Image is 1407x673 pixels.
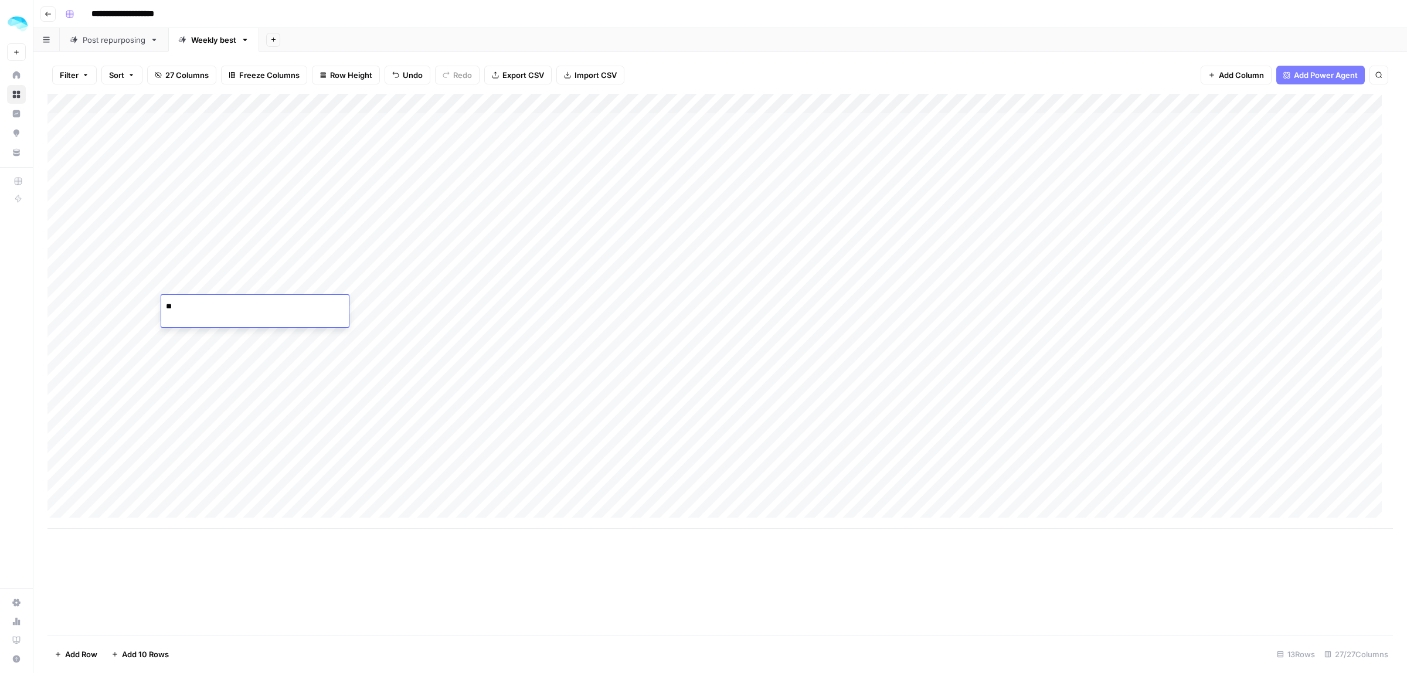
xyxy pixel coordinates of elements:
[104,645,176,664] button: Add 10 Rows
[403,69,423,81] span: Undo
[122,648,169,660] span: Add 10 Rows
[1272,645,1320,664] div: 13 Rows
[101,66,142,84] button: Sort
[168,28,259,52] a: Weekly best
[65,648,97,660] span: Add Row
[7,650,26,668] button: Help + Support
[1201,66,1272,84] button: Add Column
[83,34,145,46] div: Post repurposing
[312,66,380,84] button: Row Height
[52,66,97,84] button: Filter
[453,69,472,81] span: Redo
[7,631,26,650] a: Learning Hub
[575,69,617,81] span: Import CSV
[7,124,26,142] a: Opportunities
[1276,66,1365,84] button: Add Power Agent
[7,593,26,612] a: Settings
[7,85,26,104] a: Browse
[7,66,26,84] a: Home
[147,66,216,84] button: 27 Columns
[7,13,28,35] img: ColdiQ Logo
[239,69,300,81] span: Freeze Columns
[435,66,480,84] button: Redo
[47,645,104,664] button: Add Row
[109,69,124,81] span: Sort
[191,34,236,46] div: Weekly best
[7,104,26,123] a: Insights
[484,66,552,84] button: Export CSV
[7,143,26,162] a: Your Data
[556,66,624,84] button: Import CSV
[165,69,209,81] span: 27 Columns
[60,69,79,81] span: Filter
[502,69,544,81] span: Export CSV
[221,66,307,84] button: Freeze Columns
[1219,69,1264,81] span: Add Column
[1320,645,1393,664] div: 27/27 Columns
[330,69,372,81] span: Row Height
[7,612,26,631] a: Usage
[1294,69,1358,81] span: Add Power Agent
[385,66,430,84] button: Undo
[60,28,168,52] a: Post repurposing
[7,9,26,39] button: Workspace: ColdiQ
